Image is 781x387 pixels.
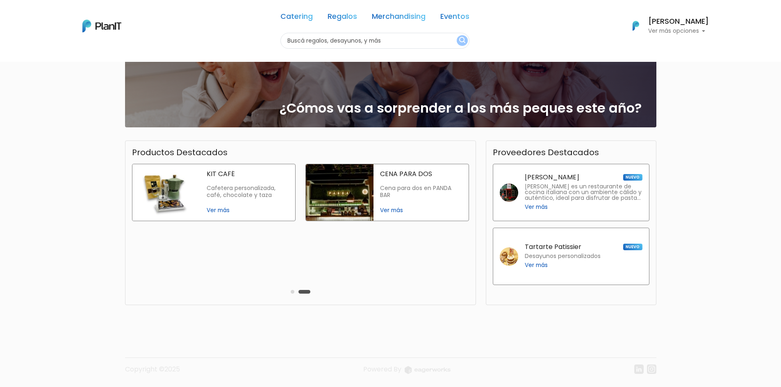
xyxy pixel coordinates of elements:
p: CENA PARA DOS [380,171,462,177]
i: insert_emoticon [125,123,139,133]
button: Carousel Page 2 (Current Slide) [298,290,310,294]
p: Desayunos personalizados [525,253,601,259]
span: NUEVO [623,174,642,181]
div: J [21,49,144,66]
img: instagram-7ba2a2629254302ec2a9470e65da5de918c9f3c9a63008f8abed3140a32961bf.svg [647,364,656,374]
img: kit café [132,164,200,221]
p: Tartarte Patissier [525,244,581,250]
h6: [PERSON_NAME] [648,18,709,25]
a: Powered By [363,364,451,380]
i: keyboard_arrow_down [127,62,139,75]
img: logo_eagerworks-044938b0bf012b96b195e05891a56339191180c2d98ce7df62ca656130a436fa.svg [405,366,451,374]
h3: Productos Destacados [132,147,228,157]
p: Cena para dos en PANDA BAR [380,185,462,199]
span: Ver más [207,206,289,215]
button: PlanIt Logo [PERSON_NAME] Ver más opciones [622,15,709,36]
a: Regalos [328,13,357,23]
span: J [82,49,99,66]
p: Cafetera personalizada, café, chocolate y taza [207,185,289,199]
a: Merchandising [372,13,426,23]
p: [PERSON_NAME] [525,174,579,181]
div: PLAN IT Ya probaste PlanitGO? Vas a poder automatizarlas acciones de todo el año. Escribinos para... [21,57,144,109]
p: Ver más opciones [648,28,709,34]
a: [PERSON_NAME] NUEVO [PERSON_NAME] es un restaurante de cocina italiana con un ambiente cálido y a... [493,164,649,221]
i: send [139,123,156,133]
span: NUEVO [623,244,642,250]
strong: PLAN IT [29,66,52,73]
a: Catering [280,13,313,23]
img: linkedin-cc7d2dbb1a16aff8e18f147ffe980d30ddd5d9e01409788280e63c91fc390ff4.svg [634,364,644,374]
h2: ¿Cómos vas a sorprender a los más peques este año? [280,100,642,116]
img: fellini [500,183,518,202]
span: ¡Escríbenos! [43,124,125,133]
img: user_d58e13f531133c46cb30575f4d864daf.jpeg [74,41,91,57]
span: Ver más [525,203,548,211]
span: Ver más [380,206,462,215]
button: Carousel Page 1 [291,290,294,294]
img: PlanIt Logo [627,17,645,35]
img: cena para dos [306,164,373,221]
a: Tartarte Patissier NUEVO Desayunos personalizados Ver más [493,228,649,285]
p: Copyright ©2025 [125,364,180,380]
img: tartarte patissier [500,247,518,266]
span: Ver más [525,261,548,269]
p: [PERSON_NAME] es un restaurante de cocina italiana con un ambiente cálido y auténtico, ideal para... [525,184,642,201]
h3: Proveedores Destacados [493,147,599,157]
p: Ya probaste PlanitGO? Vas a poder automatizarlas acciones de todo el año. Escribinos para saber más! [29,75,137,102]
img: user_04fe99587a33b9844688ac17b531be2b.png [66,49,82,66]
span: translation missing: es.layouts.footer.powered_by [363,364,401,374]
img: search_button-432b6d5273f82d61273b3651a40e1bd1b912527efae98b1b7a1b2c0702e16a8d.svg [459,37,465,45]
a: cena para dos CENA PARA DOS Cena para dos en PANDA BAR Ver más [305,164,469,221]
div: Carousel Pagination [289,287,312,296]
a: Eventos [440,13,469,23]
a: kit café KIT CAFÉ Cafetera personalizada, café, chocolate y taza Ver más [132,164,296,221]
p: KIT CAFÉ [207,171,289,177]
img: PlanIt Logo [82,20,121,32]
input: Buscá regalos, desayunos, y más [280,33,469,49]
